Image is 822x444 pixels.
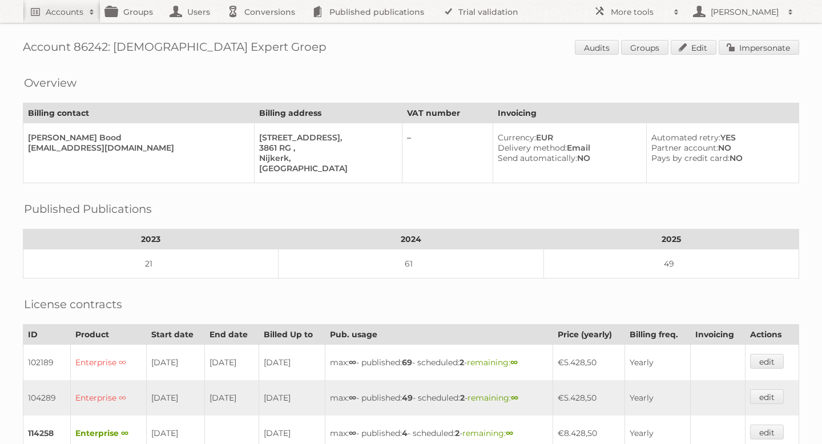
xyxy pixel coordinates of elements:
[625,325,691,345] th: Billing freq.
[147,325,205,345] th: Start date
[651,132,789,143] div: YES
[498,132,536,143] span: Currency:
[402,123,493,183] td: –
[259,132,393,143] div: [STREET_ADDRESS],
[349,357,356,368] strong: ∞
[493,103,799,123] th: Invoicing
[205,380,259,415] td: [DATE]
[24,296,122,313] h2: License contracts
[498,153,637,163] div: NO
[498,143,637,153] div: Email
[498,153,577,163] span: Send automatically:
[279,249,544,278] td: 61
[467,357,518,368] span: remaining:
[750,389,784,404] a: edit
[510,357,518,368] strong: ∞
[553,345,625,381] td: €5.428,50
[651,132,720,143] span: Automated retry:
[611,6,668,18] h2: More tools
[24,200,152,217] h2: Published Publications
[651,143,789,153] div: NO
[23,249,279,278] td: 21
[651,153,730,163] span: Pays by credit card:
[325,345,553,381] td: max: - published: - scheduled: -
[402,103,493,123] th: VAT number
[506,428,513,438] strong: ∞
[690,325,745,345] th: Invoicing
[402,428,408,438] strong: 4
[24,74,76,91] h2: Overview
[462,428,513,438] span: remaining:
[553,325,625,345] th: Price (yearly)
[259,345,325,381] td: [DATE]
[460,393,465,403] strong: 2
[259,163,393,173] div: [GEOGRAPHIC_DATA]
[708,6,782,18] h2: [PERSON_NAME]
[349,393,356,403] strong: ∞
[498,143,567,153] span: Delivery method:
[147,345,205,381] td: [DATE]
[205,325,259,345] th: End date
[750,425,784,439] a: edit
[651,143,718,153] span: Partner account:
[498,132,637,143] div: EUR
[23,40,799,57] h1: Account 86242: [DEMOGRAPHIC_DATA] Expert Groep
[402,393,413,403] strong: 49
[745,325,799,345] th: Actions
[460,357,464,368] strong: 2
[719,40,799,55] a: Impersonate
[625,345,691,381] td: Yearly
[147,380,205,415] td: [DATE]
[625,380,691,415] td: Yearly
[671,40,716,55] a: Edit
[511,393,518,403] strong: ∞
[468,393,518,403] span: remaining:
[23,103,255,123] th: Billing contact
[750,354,784,369] a: edit
[23,380,71,415] td: 104289
[543,229,799,249] th: 2025
[259,143,393,153] div: 3861 RG ,
[543,249,799,278] td: 49
[71,345,147,381] td: Enterprise ∞
[71,380,147,415] td: Enterprise ∞
[402,357,412,368] strong: 69
[205,345,259,381] td: [DATE]
[259,325,325,345] th: Billed Up to
[71,325,147,345] th: Product
[279,229,544,249] th: 2024
[46,6,83,18] h2: Accounts
[455,428,460,438] strong: 2
[23,325,71,345] th: ID
[621,40,668,55] a: Groups
[23,345,71,381] td: 102189
[349,428,356,438] strong: ∞
[259,153,393,163] div: Nijkerk,
[575,40,619,55] a: Audits
[553,380,625,415] td: €5.428,50
[651,153,789,163] div: NO
[259,380,325,415] td: [DATE]
[28,132,245,143] div: [PERSON_NAME] Bood
[325,380,553,415] td: max: - published: - scheduled: -
[254,103,402,123] th: Billing address
[28,143,245,153] div: [EMAIL_ADDRESS][DOMAIN_NAME]
[325,325,553,345] th: Pub. usage
[23,229,279,249] th: 2023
